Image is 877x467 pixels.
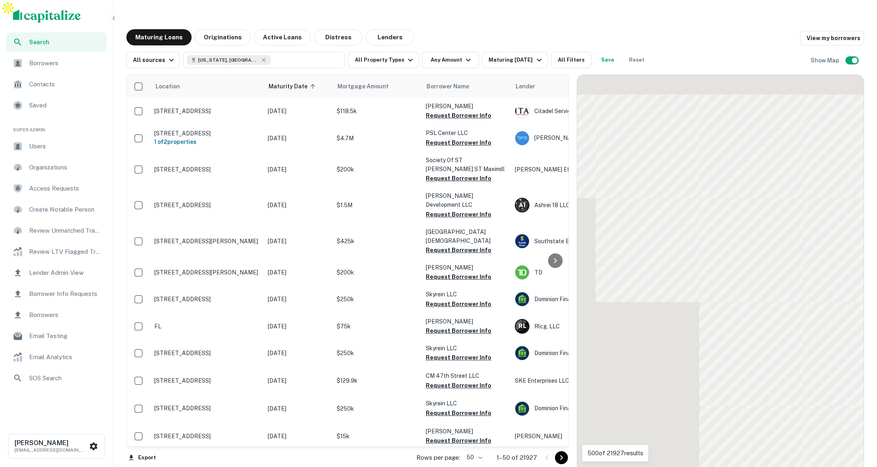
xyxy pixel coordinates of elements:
[268,134,329,143] p: [DATE]
[515,265,636,280] div: TD
[515,376,636,385] p: SKE Enterprises LLC
[337,201,418,210] p: $1.5M
[515,266,529,279] img: picture
[337,376,418,385] p: $129.9k
[482,52,547,68] button: Maturing [DATE]
[6,221,107,240] a: Review Unmatched Transactions
[426,399,507,408] p: Skyrein LLC
[426,156,507,174] p: Society Of ST [PERSON_NAME] ST Maximill
[426,344,507,353] p: Skyrein LLC
[426,245,491,255] button: Request Borrower Info
[426,436,491,446] button: Request Borrower Info
[426,427,507,436] p: [PERSON_NAME]
[587,448,643,458] p: 500 of 21927 results
[595,52,621,68] button: Save your search to get updates of matches that match your search criteria.
[29,373,102,383] span: SOS Search
[6,96,107,115] div: Saved
[6,347,107,367] a: Email Analytics
[515,346,636,360] div: Dominion Financial
[6,158,107,177] a: Organizations
[426,174,491,183] button: Request Borrower Info
[254,29,311,45] button: Active Loans
[126,29,192,45] button: Maturing Loans
[29,331,102,341] span: Email Testing
[511,75,640,98] th: Lender
[6,200,107,219] a: Create Notable Person
[29,58,102,68] span: Borrowers
[29,163,102,172] span: Organizations
[426,272,491,282] button: Request Borrower Info
[6,284,107,304] a: Borrower Info Requests
[6,305,107,325] a: Borrowers
[515,131,529,145] img: picture
[337,349,418,358] p: $250k
[427,81,469,91] span: Borrower Name
[29,184,102,193] span: Access Requests
[337,81,399,91] span: Mortgage Amount
[6,117,107,137] li: Super Admin
[519,201,525,210] p: A 1
[268,268,329,277] p: [DATE]
[6,54,107,73] a: Borrowers
[29,289,102,299] span: Borrower Info Requests
[29,268,102,278] span: Lender Admin View
[6,137,107,156] a: Users
[8,434,105,459] button: [PERSON_NAME][EMAIL_ADDRESS][DOMAIN_NAME]
[426,138,491,148] button: Request Borrower Info
[515,319,636,334] div: Rlcg, LLC
[126,52,180,68] button: All sources
[426,290,507,299] p: Skyrein LLC
[337,322,418,331] p: $75k
[426,129,507,137] p: PSL Center LLC
[154,130,260,137] p: [STREET_ADDRESS]
[624,52,650,68] button: Reset
[515,402,529,416] img: picture
[6,263,107,283] div: Lender Admin View
[515,165,636,174] p: [PERSON_NAME] Etal
[516,81,535,91] span: Lender
[836,402,877,441] div: Chat Widget
[519,322,526,330] p: R L
[515,104,636,118] div: Citadel Servicing Corporation
[426,299,491,309] button: Request Borrower Info
[426,326,491,336] button: Request Borrower Info
[811,56,841,65] h6: Show Map
[515,401,636,416] div: Dominion Financial
[6,242,107,261] div: Review LTV Flagged Transactions
[198,56,259,64] span: [US_STATE], [GEOGRAPHIC_DATA]
[154,377,260,384] p: [STREET_ADDRESS]
[337,268,418,277] p: $200k
[515,131,636,146] div: [PERSON_NAME] Bank
[154,238,260,245] p: [STREET_ADDRESS][PERSON_NAME]
[13,10,81,23] img: capitalize-logo.png
[497,453,537,463] p: 1–50 of 21927
[268,165,329,174] p: [DATE]
[29,79,102,89] span: Contacts
[422,52,479,68] button: Any Amount
[29,101,102,110] span: Saved
[154,201,260,209] p: [STREET_ADDRESS]
[426,102,507,111] p: [PERSON_NAME]
[416,453,460,463] p: Rows per page:
[800,31,864,45] a: View my borrowers
[268,201,329,210] p: [DATE]
[337,237,418,246] p: $425k
[6,32,107,52] a: Search
[268,322,329,331] p: [DATE]
[154,269,260,276] p: [STREET_ADDRESS][PERSON_NAME]
[150,75,264,98] th: Location
[515,432,636,441] p: [PERSON_NAME]
[195,29,251,45] button: Originations
[426,191,507,209] p: [PERSON_NAME] Development LLC
[6,179,107,198] a: Access Requests
[515,292,529,306] img: picture
[126,452,158,464] button: Export
[29,205,102,214] span: Create Notable Person
[15,446,87,454] p: [EMAIL_ADDRESS][DOMAIN_NAME]
[29,141,102,151] span: Users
